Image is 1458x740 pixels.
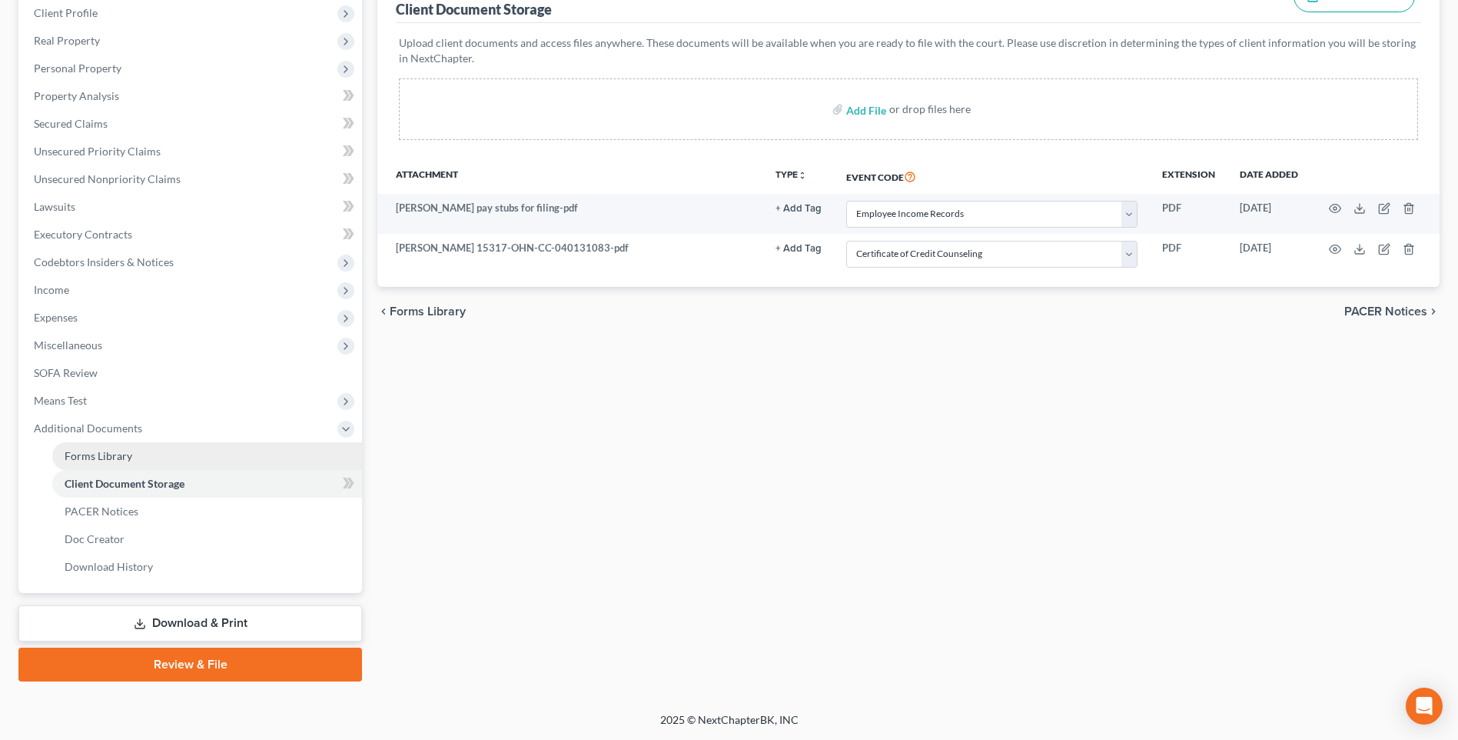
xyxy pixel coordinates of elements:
i: chevron_left [377,305,390,318]
td: [DATE] [1227,234,1310,274]
th: Attachment [377,158,762,194]
span: Lawsuits [34,200,75,213]
i: chevron_right [1427,305,1440,318]
a: Review & File [18,648,362,682]
th: Event Code [834,158,1150,194]
a: Executory Contracts [22,221,362,248]
a: + Add Tag [775,201,822,215]
a: Download & Print [18,605,362,642]
a: + Add Tag [775,241,822,255]
span: Codebtors Insiders & Notices [34,255,174,268]
span: PACER Notices [65,505,138,518]
button: + Add Tag [775,244,822,254]
p: Upload client documents and access files anywhere. These documents will be available when you are... [399,35,1418,66]
span: Personal Property [34,62,121,75]
a: Unsecured Priority Claims [22,138,362,165]
a: Client Document Storage [52,470,362,498]
span: Real Property [34,34,100,47]
a: PACER Notices [52,498,362,525]
a: Secured Claims [22,110,362,138]
th: Date added [1227,158,1310,194]
span: Unsecured Nonpriority Claims [34,172,181,185]
span: Doc Creator [65,532,125,545]
button: PACER Notices chevron_right [1344,305,1440,318]
span: Client Document Storage [65,477,184,490]
div: Open Intercom Messenger [1406,688,1443,725]
span: Secured Claims [34,117,108,130]
a: Property Analysis [22,82,362,110]
span: Property Analysis [34,89,119,102]
span: Expenses [34,311,78,324]
a: Doc Creator [52,525,362,553]
span: Additional Documents [34,422,142,435]
span: Miscellaneous [34,338,102,352]
span: Means Test [34,394,87,407]
span: Client Profile [34,6,98,19]
span: Download History [65,560,153,573]
span: Forms Library [390,305,466,318]
span: Forms Library [65,449,132,462]
span: Income [34,283,69,296]
td: [DATE] [1227,194,1310,234]
span: Unsecured Priority Claims [34,145,161,158]
span: SOFA Review [34,366,98,379]
span: Executory Contracts [34,228,132,241]
td: PDF [1150,194,1227,234]
div: 2025 © NextChapterBK, INC [291,712,1167,740]
td: [PERSON_NAME] pay stubs for filing-pdf [377,194,762,234]
a: SOFA Review [22,359,362,387]
a: Lawsuits [22,193,362,221]
td: PDF [1150,234,1227,274]
a: Download History [52,553,362,581]
a: Forms Library [52,442,362,470]
a: Unsecured Nonpriority Claims [22,165,362,193]
div: or drop files here [889,102,971,117]
td: [PERSON_NAME] 15317-OHN-CC-040131083-pdf [377,234,762,274]
button: chevron_left Forms Library [377,305,466,318]
span: PACER Notices [1344,305,1427,318]
button: + Add Tag [775,204,822,214]
button: TYPEunfold_more [775,170,807,180]
i: unfold_more [798,171,807,180]
th: Extension [1150,158,1227,194]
